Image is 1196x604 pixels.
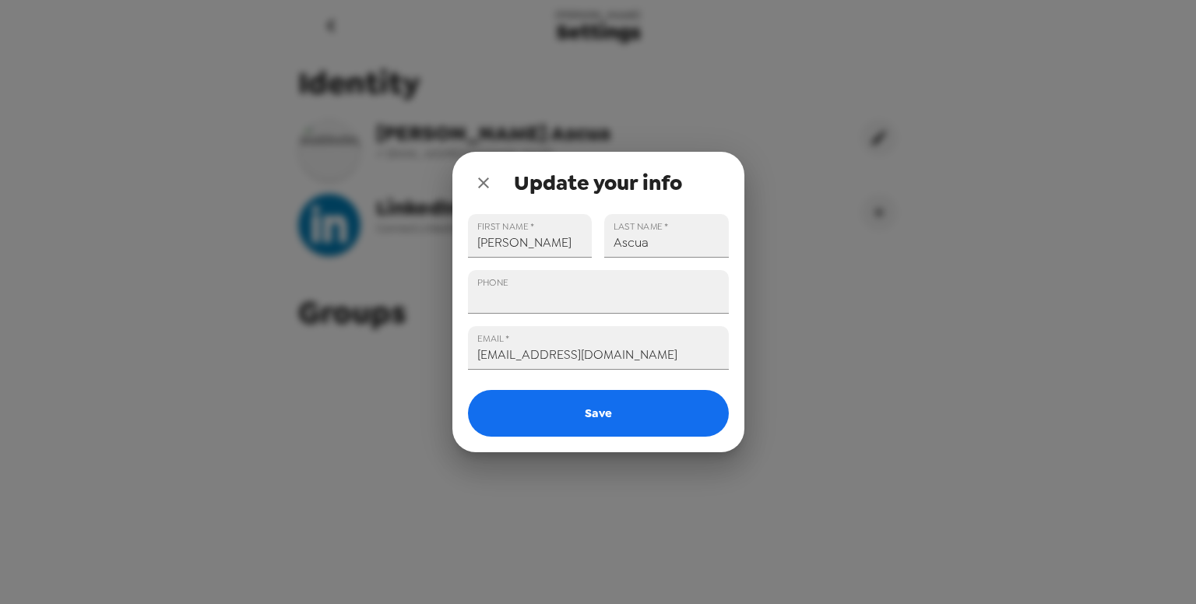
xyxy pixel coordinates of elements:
label: FIRST NAME [477,219,534,233]
label: LAST NAME [614,219,669,233]
label: PHONE [477,276,508,289]
span: Update your info [514,169,682,197]
button: close [468,167,499,198]
button: Save [468,390,729,437]
label: EMAIL [477,332,509,345]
